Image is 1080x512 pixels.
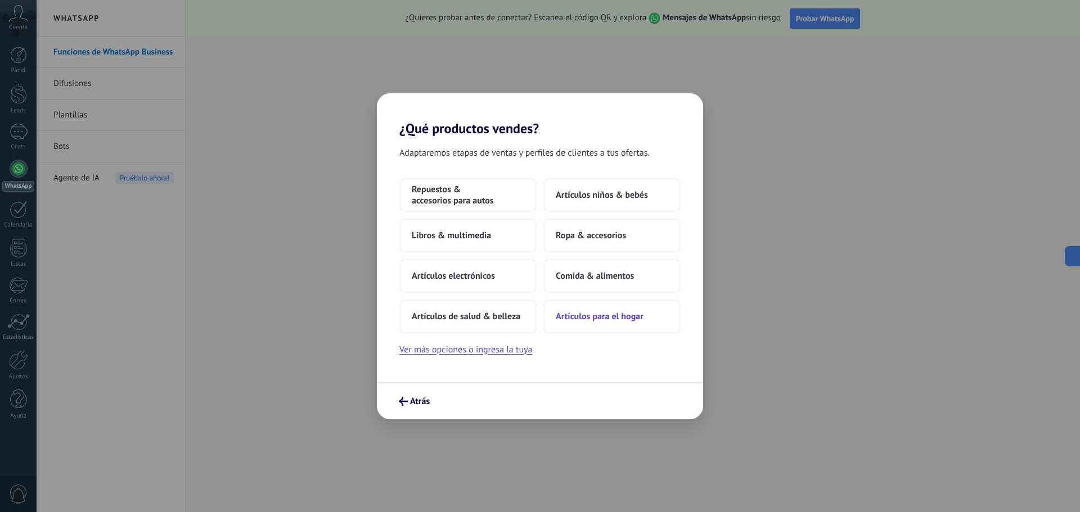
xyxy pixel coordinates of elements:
button: Artículos electrónicos [399,259,537,293]
span: Artículos niños & bebés [556,189,648,201]
button: Artículos para el hogar [543,300,681,333]
span: Artículos de salud & belleza [412,311,520,322]
span: Comida & alimentos [556,270,634,282]
span: Repuestos & accesorios para autos [412,184,524,206]
h2: ¿Qué productos vendes? [377,93,703,137]
button: Ver más opciones o ingresa la tuya [399,342,532,357]
span: Artículos para el hogar [556,311,643,322]
span: Libros & multimedia [412,230,491,241]
button: Libros & multimedia [399,219,537,252]
span: Artículos electrónicos [412,270,495,282]
button: Artículos niños & bebés [543,178,681,212]
button: Atrás [394,392,435,411]
button: Repuestos & accesorios para autos [399,178,537,212]
button: Comida & alimentos [543,259,681,293]
span: Ropa & accesorios [556,230,626,241]
span: Atrás [410,397,430,405]
span: Adaptaremos etapas de ventas y perfiles de clientes a tus ofertas. [399,146,650,160]
button: Ropa & accesorios [543,219,681,252]
button: Artículos de salud & belleza [399,300,537,333]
